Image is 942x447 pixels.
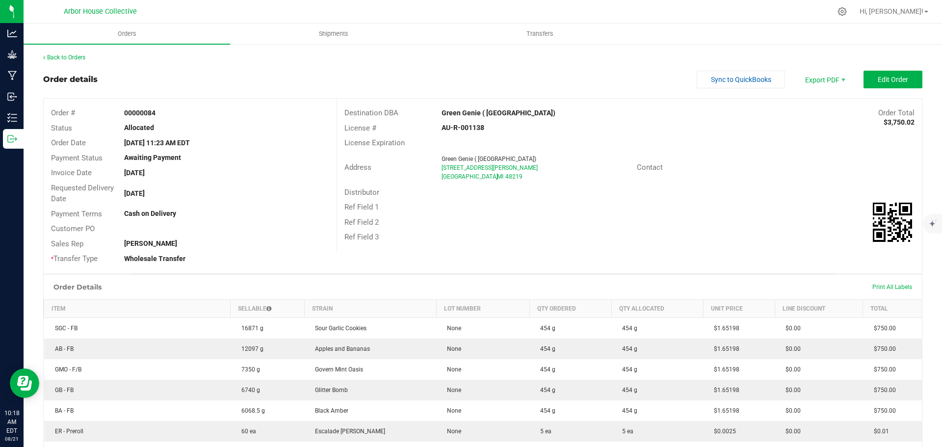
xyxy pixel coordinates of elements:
[43,74,98,85] div: Order details
[7,71,17,80] inline-svg: Manufacturing
[64,7,137,16] span: Arbor House Collective
[344,233,379,241] span: Ref Field 3
[310,366,363,373] span: Govern Mint Oasis
[7,50,17,59] inline-svg: Grow
[7,134,17,144] inline-svg: Outbound
[869,366,896,373] span: $750.00
[344,203,379,211] span: Ref Field 1
[236,387,260,394] span: 6740 g
[50,325,78,332] span: SGC - FB
[505,173,523,180] span: 48219
[442,109,555,117] strong: Green Genie ( [GEOGRAPHIC_DATA])
[781,407,801,414] span: $0.00
[7,113,17,123] inline-svg: Inventory
[781,428,801,435] span: $0.00
[437,24,643,44] a: Transfers
[43,54,85,61] a: Back to Orders
[442,366,461,373] span: None
[51,168,92,177] span: Invoice Date
[873,203,912,242] img: Scan me!
[442,124,484,131] strong: AU-R-001138
[617,345,637,352] span: 454 g
[781,345,801,352] span: $0.00
[535,345,555,352] span: 454 g
[529,299,611,317] th: Qty Ordered
[711,76,771,83] span: Sync to QuickBooks
[344,188,379,197] span: Distributor
[878,108,915,117] span: Order Total
[344,124,376,132] span: License #
[310,428,385,435] span: Escalade [PERSON_NAME]
[637,163,663,172] span: Contact
[51,239,83,248] span: Sales Rep
[709,366,739,373] span: $1.65198
[442,156,536,162] span: Green Genie ( [GEOGRAPHIC_DATA])
[310,407,348,414] span: Black Amber
[860,7,923,15] span: Hi, [PERSON_NAME]!
[513,29,567,38] span: Transfers
[50,428,83,435] span: ER - Preroll
[51,184,114,204] span: Requested Delivery Date
[51,108,75,117] span: Order #
[51,254,98,263] span: Transfer Type
[442,325,461,332] span: None
[105,29,150,38] span: Orders
[51,138,86,147] span: Order Date
[7,92,17,102] inline-svg: Inbound
[231,299,305,317] th: Sellable
[697,71,785,88] button: Sync to QuickBooks
[611,299,703,317] th: Qty Allocated
[869,387,896,394] span: $750.00
[869,345,896,352] span: $750.00
[306,29,362,38] span: Shipments
[4,409,19,435] p: 10:18 AM EDT
[344,163,371,172] span: Address
[863,299,922,317] th: Total
[236,345,263,352] span: 12097 g
[51,124,72,132] span: Status
[310,345,370,352] span: Apples and Bananas
[781,366,801,373] span: $0.00
[10,368,39,398] iframe: Resource center
[709,325,739,332] span: $1.65198
[872,284,912,290] span: Print All Labels
[51,224,95,233] span: Customer PO
[53,283,102,291] h1: Order Details
[775,299,863,317] th: Line Discount
[617,387,637,394] span: 454 g
[44,299,231,317] th: Item
[124,109,156,117] strong: 00000084
[795,71,854,88] li: Export PDF
[236,428,256,435] span: 60 ea
[496,173,497,180] span: ,
[617,325,637,332] span: 454 g
[617,366,637,373] span: 454 g
[535,325,555,332] span: 454 g
[442,387,461,394] span: None
[344,138,405,147] span: License Expiration
[4,435,19,443] p: 08/21
[535,387,555,394] span: 454 g
[617,407,637,414] span: 454 g
[124,189,145,197] strong: [DATE]
[124,169,145,177] strong: [DATE]
[50,407,74,414] span: BA - FB
[869,428,889,435] span: $0.01
[304,299,436,317] th: Strain
[310,387,348,394] span: Glitter Bomb
[617,428,633,435] span: 5 ea
[50,366,81,373] span: GMO - F/B
[51,210,102,218] span: Payment Terms
[863,71,922,88] button: Edit Order
[836,7,848,16] div: Manage settings
[442,428,461,435] span: None
[869,325,896,332] span: $750.00
[497,173,503,180] span: MI
[24,24,230,44] a: Orders
[124,154,181,161] strong: Awaiting Payment
[442,407,461,414] span: None
[124,210,176,217] strong: Cash on Delivery
[884,118,915,126] strong: $3,750.02
[873,203,912,242] qrcode: 00000084
[50,345,74,352] span: AB - FB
